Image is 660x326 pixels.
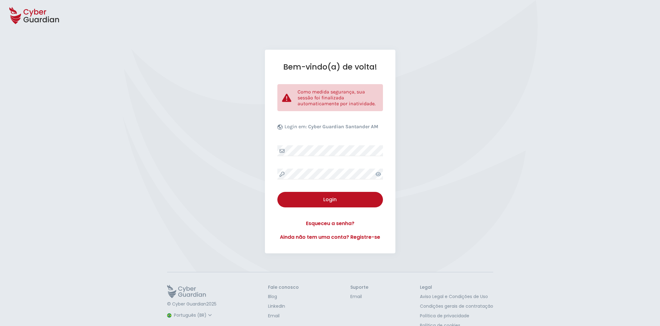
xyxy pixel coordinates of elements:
b: Cyber Guardian Santander AM [308,124,378,129]
p: Login em: [284,124,378,133]
a: Política de privacidade [420,313,493,319]
a: Condições gerais de contratação [420,303,493,310]
a: Esqueceu a senha? [277,220,383,227]
a: LinkedIn [268,303,299,310]
a: Email [268,313,299,319]
h3: Legal [420,285,493,290]
a: Blog [268,293,299,300]
a: Aviso Legal e Condições de Uso [420,293,493,300]
h1: Bem-vindo(a) de volta! [277,62,383,72]
a: Email [350,293,368,300]
h3: Fale conosco [268,285,299,290]
p: Como medida segurança, sua sessão foi finalizada automaticamente por inatividade. [298,89,378,106]
img: region-logo [167,313,171,318]
a: Ainda não tem uma conta? Registre-se [277,233,383,241]
button: Login [277,192,383,207]
div: Login [282,196,378,203]
p: © Cyber Guardian 2025 [167,301,216,307]
h3: Suporte [350,285,368,290]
